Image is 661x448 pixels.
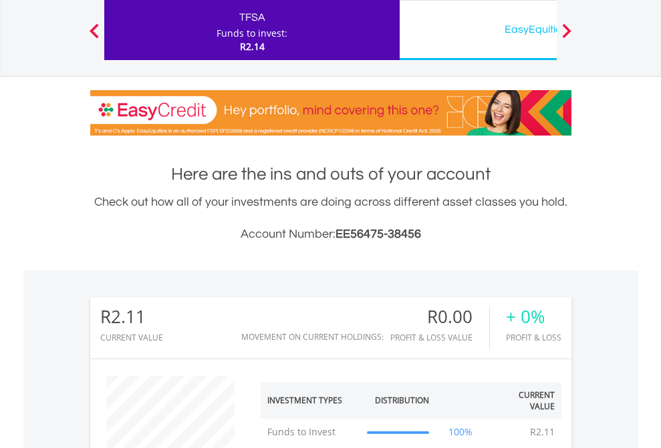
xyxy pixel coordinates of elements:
[241,332,384,341] div: Movement on Current Holdings:
[436,419,486,445] td: 100%
[553,30,580,43] button: Next
[217,27,287,40] div: Funds to invest:
[240,40,265,53] span: R2.14
[523,419,561,445] td: R2.11
[261,419,361,445] td: Funds to Invest
[100,333,163,342] div: CURRENT VALUE
[100,307,163,326] div: R2.11
[90,193,571,244] div: Check out how all of your investments are doing across different asset classes you hold.
[375,395,429,406] div: Distribution
[81,30,108,43] button: Previous
[390,333,489,342] div: Profit & Loss Value
[486,383,561,419] th: Current Value
[90,162,571,186] h1: Here are the ins and outs of your account
[261,383,361,419] th: Investment Types
[506,333,561,342] div: Profit & Loss
[336,228,421,240] span: EE56475-38456
[90,90,571,136] img: EasyCredit Promotion Banner
[390,307,489,326] div: R0.00
[112,8,392,27] div: TFSA
[506,307,561,326] div: + 0%
[90,225,571,244] h3: Account Number:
